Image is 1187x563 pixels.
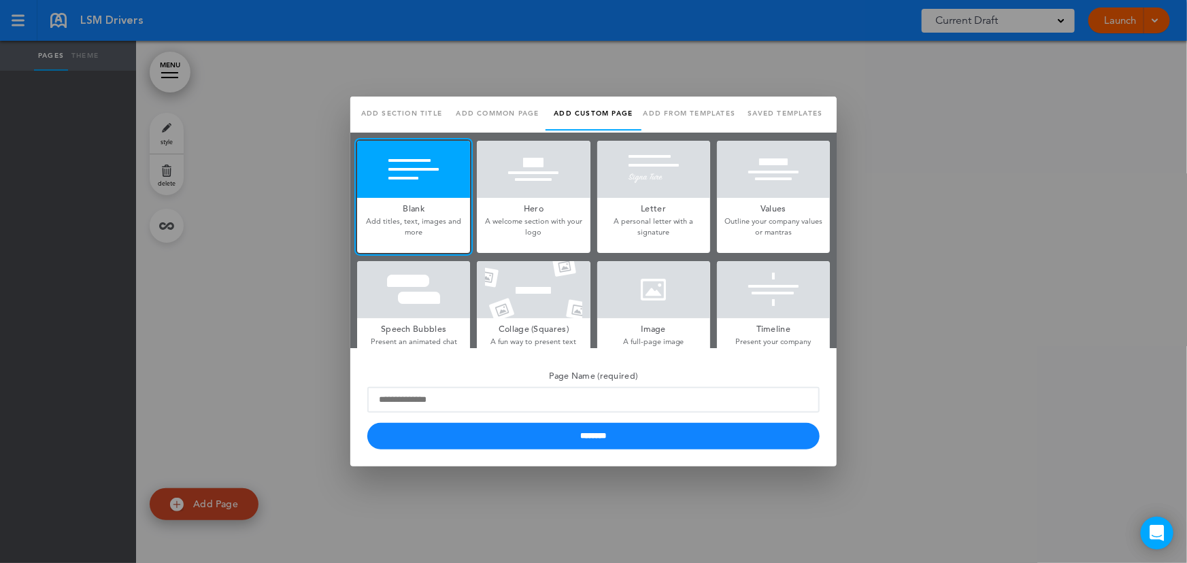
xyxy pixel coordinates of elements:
div: Open Intercom Messenger [1141,517,1173,549]
p: Add titles, text, images and more [357,216,470,237]
input: Page Name (required) [367,387,820,413]
h5: Letter [597,198,710,217]
h5: Values [717,198,830,217]
a: Add from templates [641,97,737,131]
p: Present your company history [717,337,830,358]
h5: Image [597,318,710,337]
h5: Speech Bubbles [357,318,470,337]
a: Add custom page [546,97,641,131]
p: Present an animated chat conversation [357,337,470,358]
h5: Blank [357,198,470,217]
a: Add section title [354,97,450,131]
h5: Collage (Squares) [477,318,590,337]
a: Saved templates [737,97,833,131]
h5: Timeline [717,318,830,337]
p: A welcome section with your logo [477,216,590,237]
h5: Page Name (required) [367,365,820,384]
p: A fun way to present text and photos [477,337,590,358]
p: A full-page image [597,337,710,347]
h5: Hero [477,198,590,217]
p: Outline your company values or mantras [717,216,830,237]
a: Add common page [450,97,546,131]
p: A personal letter with a signature [597,216,710,237]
